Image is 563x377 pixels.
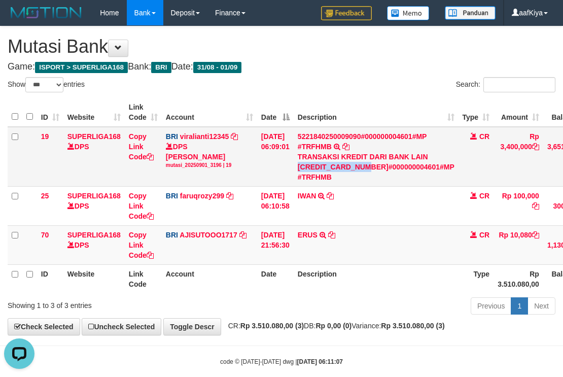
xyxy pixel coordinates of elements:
[67,231,121,239] a: SUPERLIGA168
[82,318,161,335] a: Uncheck Selected
[125,98,162,127] th: Link Code: activate to sort column ascending
[63,186,125,225] td: DPS
[479,231,489,239] span: CR
[532,143,539,151] a: Copy Rp 3,400,000 to clipboard
[41,231,49,239] span: 70
[298,152,454,182] div: TRANSAKSI KREDIT DARI BANK LAIN [CREDIT_CARD_NUMBER]#000000004601#MP #TRFHMB
[67,132,121,141] a: SUPERLIGA168
[180,192,224,200] a: faruqrozy299
[129,132,154,161] a: Copy Link Code
[494,127,543,187] td: Rp 3,400,000
[298,132,427,151] a: 5221840250009090#000000004601#MP #TRFHMB
[511,297,528,315] a: 1
[494,264,543,293] th: Rp 3.510.080,00
[35,62,128,73] span: ISPORT > SUPERLIGA168
[63,127,125,187] td: DPS
[41,192,49,200] span: 25
[494,225,543,264] td: Rp 10,080
[8,62,555,72] h4: Game: Bank: Date:
[479,192,489,200] span: CR
[8,296,227,311] div: Showing 1 to 3 of 3 entries
[445,6,496,20] img: panduan.png
[459,98,494,127] th: Type: activate to sort column ascending
[162,264,257,293] th: Account
[193,62,242,73] span: 31/08 - 01/09
[479,132,489,141] span: CR
[387,6,430,20] img: Button%20Memo.svg
[298,192,316,200] a: IWAN
[298,231,318,239] a: ERUS
[257,264,294,293] th: Date
[8,37,555,57] h1: Mutasi Bank
[494,98,543,127] th: Amount: activate to sort column ascending
[257,225,294,264] td: [DATE] 21:56:30
[294,98,459,127] th: Description: activate to sort column ascending
[483,77,555,92] input: Search:
[25,77,63,92] select: Showentries
[151,62,171,73] span: BRI
[220,358,343,365] small: code © [DATE]-[DATE] dwg |
[327,192,334,200] a: Copy IWAN to clipboard
[166,132,178,141] span: BRI
[63,225,125,264] td: DPS
[8,318,80,335] a: Check Selected
[166,142,253,169] div: DPS [PERSON_NAME]
[129,192,154,220] a: Copy Link Code
[163,318,221,335] a: Toggle Descr
[63,98,125,127] th: Website: activate to sort column ascending
[129,231,154,259] a: Copy Link Code
[257,127,294,187] td: [DATE] 06:09:01
[67,192,121,200] a: SUPERLIGA168
[532,231,539,239] a: Copy Rp 10,080 to clipboard
[166,231,178,239] span: BRI
[231,132,238,141] a: Copy viralianti12345 to clipboard
[321,6,372,20] img: Feedback.jpg
[257,186,294,225] td: [DATE] 06:10:58
[166,162,253,169] div: mutasi_20250901_3196 | 19
[8,77,85,92] label: Show entries
[166,192,178,200] span: BRI
[8,5,85,20] img: MOTION_logo.png
[37,264,63,293] th: ID
[4,4,34,35] button: Open LiveChat chat widget
[257,98,294,127] th: Date: activate to sort column descending
[239,231,247,239] a: Copy AJISUTOOO1717 to clipboard
[342,143,349,151] a: Copy 5221840250009090#000000004601#MP #TRFHMB to clipboard
[162,98,257,127] th: Account: activate to sort column ascending
[240,322,304,330] strong: Rp 3.510.080,00 (3)
[459,264,494,293] th: Type
[180,132,229,141] a: viralianti12345
[294,264,459,293] th: Description
[315,322,351,330] strong: Rp 0,00 (0)
[41,132,49,141] span: 19
[471,297,511,315] a: Previous
[223,322,445,330] span: CR: DB: Variance:
[381,322,444,330] strong: Rp 3.510.080,00 (3)
[456,77,555,92] label: Search:
[527,297,555,315] a: Next
[37,98,63,127] th: ID: activate to sort column ascending
[532,202,539,210] a: Copy Rp 100,000 to clipboard
[297,358,343,365] strong: [DATE] 06:11:07
[328,231,335,239] a: Copy ERUS to clipboard
[180,231,237,239] a: AJISUTOOO1717
[63,264,125,293] th: Website
[226,192,233,200] a: Copy faruqrozy299 to clipboard
[494,186,543,225] td: Rp 100,000
[125,264,162,293] th: Link Code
